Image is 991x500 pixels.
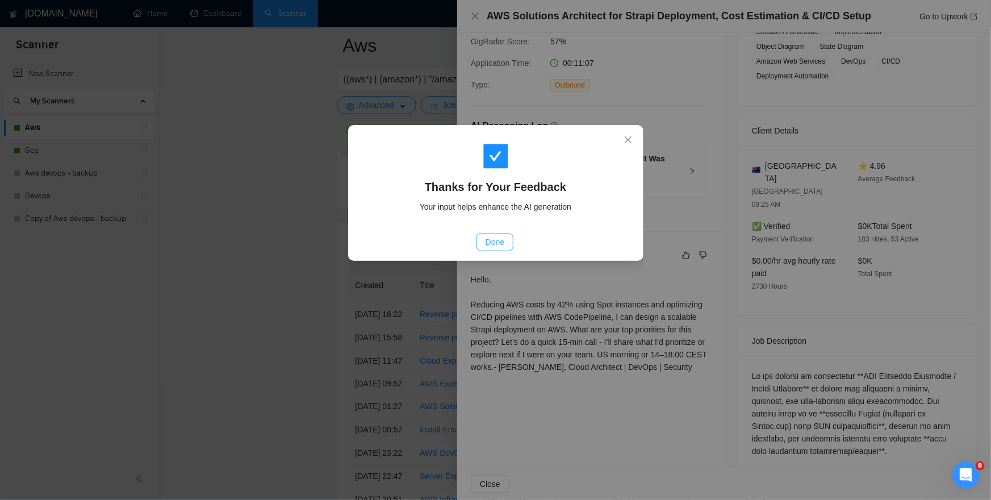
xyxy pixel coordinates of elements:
[476,233,513,251] button: Done
[624,135,633,144] span: close
[613,125,643,156] button: Close
[952,461,980,489] iframe: Intercom live chat
[366,179,626,195] h4: Thanks for Your Feedback
[420,202,571,211] span: Your input helps enhance the AI generation
[482,143,509,170] span: check-square
[486,236,504,248] span: Done
[976,461,985,470] span: 8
